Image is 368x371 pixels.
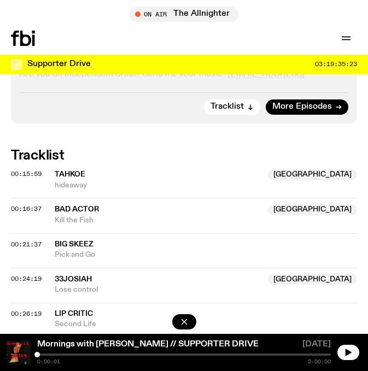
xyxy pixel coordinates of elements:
[11,274,42,283] span: 00:24:19
[266,99,348,115] a: More Episodes
[11,276,42,282] button: 00:24:19
[55,319,357,329] span: Second Life
[11,171,42,177] button: 00:15:59
[302,340,331,351] span: [DATE]
[55,250,357,260] span: Pick and Go
[268,204,357,215] span: [GEOGRAPHIC_DATA]
[55,180,357,191] span: hideaway
[11,204,42,213] span: 00:16:37
[268,274,357,285] span: [GEOGRAPHIC_DATA]
[308,359,331,364] span: 2:00:00
[204,99,260,115] button: Tracklist
[211,103,244,111] span: Tracklist
[55,310,93,317] span: Lip Critic
[55,170,85,178] span: Tahkoe
[272,103,332,111] span: More Episodes
[55,240,94,248] span: Big Skeez
[11,169,42,178] span: 00:15:59
[268,169,357,180] span: [GEOGRAPHIC_DATA]
[55,285,357,295] span: Lose control
[55,275,92,283] span: 33josiah
[55,215,357,226] span: Kill the Fish
[27,60,91,68] h3: Supporter Drive
[130,7,238,22] button: On AirThe Allnighter
[11,150,357,162] h2: Tracklist
[11,311,42,317] button: 00:26:19
[11,240,42,249] span: 00:21:37
[315,61,357,67] span: 03:19:35:23
[11,309,42,318] span: 00:26:19
[11,242,42,248] button: 00:21:37
[37,359,60,364] span: 0:00:01
[37,340,259,349] a: Mornings with [PERSON_NAME] // SUPPORTER DRIVE
[11,206,42,212] button: 00:16:37
[55,205,99,213] span: Bad Actor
